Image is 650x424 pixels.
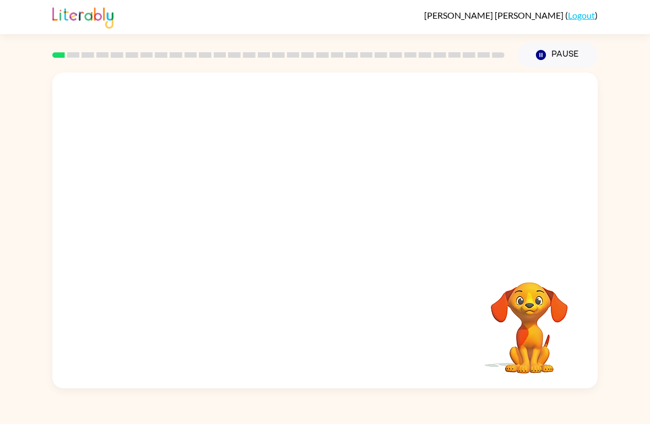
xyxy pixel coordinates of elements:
span: [PERSON_NAME] [PERSON_NAME] [424,10,565,20]
a: Logout [568,10,595,20]
video: Your browser must support playing .mp4 files to use Literably. Please try using another browser. [474,265,584,375]
div: ( ) [424,10,598,20]
img: Literably [52,4,113,29]
button: Pause [518,42,598,68]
